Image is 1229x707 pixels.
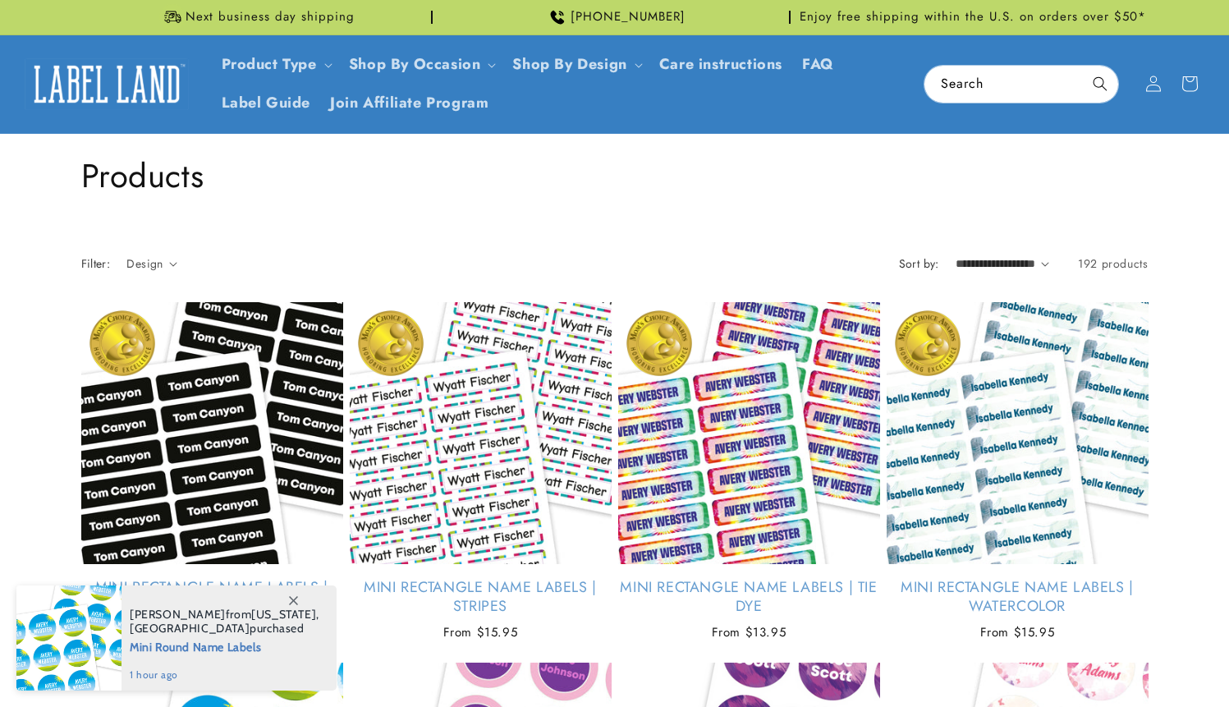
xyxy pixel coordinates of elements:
[81,255,111,273] h2: Filter:
[339,45,503,84] summary: Shop By Occasion
[571,9,686,25] span: [PHONE_NUMBER]
[887,578,1149,617] a: Mini Rectangle Name Labels | Watercolor
[1082,66,1118,102] button: Search
[320,84,498,122] a: Join Affiliate Program
[130,668,319,682] span: 1 hour ago
[330,94,488,112] span: Join Affiliate Program
[350,578,612,617] a: Mini Rectangle Name Labels | Stripes
[618,578,880,617] a: Mini Rectangle Name Labels | Tie Dye
[649,45,792,84] a: Care instructions
[130,621,250,636] span: [GEOGRAPHIC_DATA]
[802,55,834,74] span: FAQ
[81,154,1149,197] h1: Products
[251,607,316,622] span: [US_STATE]
[186,9,355,25] span: Next business day shipping
[1065,636,1213,691] iframe: Gorgias live chat messenger
[81,578,343,617] a: Mini Rectangle Name Labels | Solid
[130,636,319,656] span: Mini Round Name Labels
[1078,255,1148,272] span: 192 products
[800,9,1146,25] span: Enjoy free shipping within the U.S. on orders over $50*
[19,53,195,116] a: Label Land
[512,53,626,75] a: Shop By Design
[126,255,163,272] span: Design
[792,45,844,84] a: FAQ
[212,45,339,84] summary: Product Type
[349,55,481,74] span: Shop By Occasion
[126,255,177,273] summary: Design (0 selected)
[130,608,319,636] span: from , purchased
[212,84,321,122] a: Label Guide
[659,55,782,74] span: Care instructions
[899,255,939,272] label: Sort by:
[222,94,311,112] span: Label Guide
[130,607,226,622] span: [PERSON_NAME]
[25,58,189,109] img: Label Land
[222,53,317,75] a: Product Type
[502,45,649,84] summary: Shop By Design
